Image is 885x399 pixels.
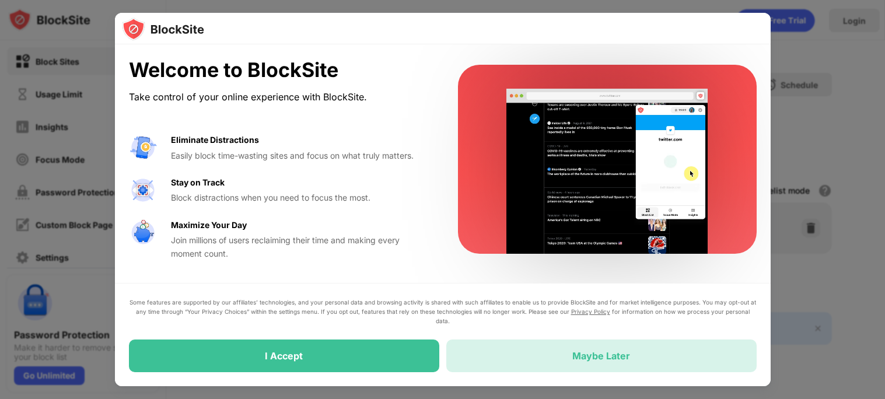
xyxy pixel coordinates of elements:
[571,308,610,315] a: Privacy Policy
[129,297,757,325] div: Some features are supported by our affiliates’ technologies, and your personal data and browsing ...
[171,134,259,146] div: Eliminate Distractions
[129,176,157,204] img: value-focus.svg
[129,58,430,82] div: Welcome to BlockSite
[572,350,630,362] div: Maybe Later
[171,234,430,260] div: Join millions of users reclaiming their time and making every moment count.
[171,191,430,204] div: Block distractions when you need to focus the most.
[171,219,247,232] div: Maximize Your Day
[171,176,225,189] div: Stay on Track
[171,149,430,162] div: Easily block time-wasting sites and focus on what truly matters.
[129,89,430,106] div: Take control of your online experience with BlockSite.
[129,134,157,162] img: value-avoid-distractions.svg
[122,17,204,41] img: logo-blocksite.svg
[265,350,303,362] div: I Accept
[129,219,157,247] img: value-safe-time.svg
